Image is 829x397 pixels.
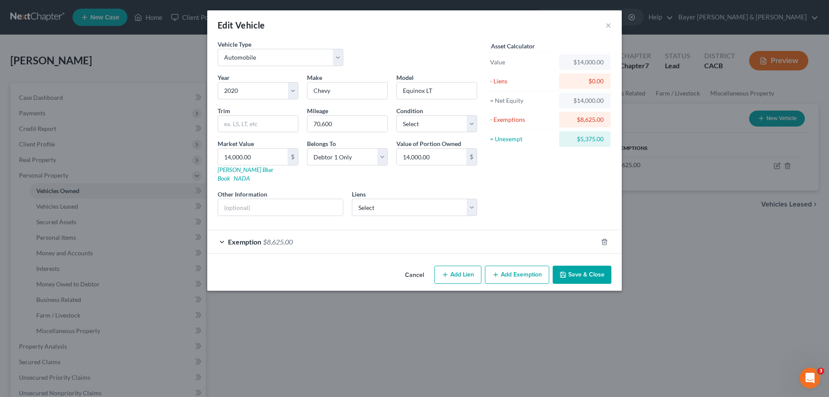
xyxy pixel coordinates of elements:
[218,199,343,216] input: (optional)
[605,20,611,30] button: ×
[218,116,298,132] input: ex. LS, LT, etc
[396,73,414,82] label: Model
[218,106,230,115] label: Trim
[218,19,265,31] div: Edit Vehicle
[566,135,604,143] div: $5,375.00
[485,266,549,284] button: Add Exemption
[490,58,555,67] div: Value
[490,115,555,124] div: - Exemptions
[566,77,604,86] div: $0.00
[218,40,251,49] label: Vehicle Type
[396,106,423,115] label: Condition
[263,238,293,246] span: $8,625.00
[566,58,604,67] div: $14,000.00
[466,149,477,165] div: $
[307,140,336,147] span: Belongs To
[218,149,288,165] input: 0.00
[352,190,366,199] label: Liens
[491,41,535,51] label: Asset Calculator
[434,266,481,284] button: Add Lien
[397,83,477,99] input: ex. Altima
[396,139,461,148] label: Value of Portion Owned
[218,73,230,82] label: Year
[228,238,261,246] span: Exemption
[307,74,322,81] span: Make
[490,135,555,143] div: = Unexempt
[490,77,555,86] div: - Liens
[566,115,604,124] div: $8,625.00
[800,368,820,388] iframe: Intercom live chat
[218,139,254,148] label: Market Value
[553,266,611,284] button: Save & Close
[397,149,466,165] input: 0.00
[307,106,328,115] label: Mileage
[490,96,555,105] div: = Net Equity
[234,175,250,182] a: NADA
[218,166,273,182] a: [PERSON_NAME] Blue Book
[218,190,267,199] label: Other Information
[307,116,387,132] input: --
[288,149,298,165] div: $
[817,368,824,375] span: 3
[307,83,387,99] input: ex. Nissan
[566,96,604,105] div: $14,000.00
[398,267,431,284] button: Cancel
